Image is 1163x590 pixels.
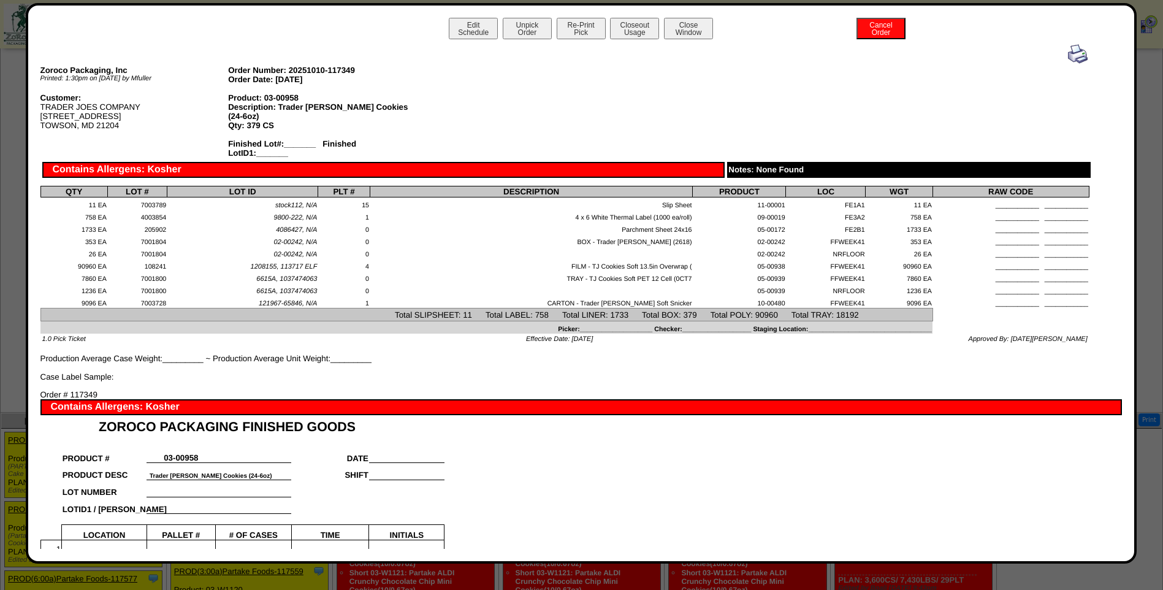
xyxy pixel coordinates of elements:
button: Re-PrintPick [557,18,606,39]
td: 108241 [107,259,167,271]
span: Approved By: [DATE][PERSON_NAME] [969,335,1088,343]
div: Product: 03-00958 [228,93,416,102]
td: 10-00480 [693,296,786,308]
td: BOX - Trader [PERSON_NAME] (2618) [370,234,693,247]
td: NRFLOOR [786,283,866,296]
td: FFWEEK41 [786,296,866,308]
td: 353 EA [866,234,932,247]
div: Contains Allergens: Kosher [42,162,725,178]
td: ____________ ____________ [932,222,1089,234]
div: Notes: None Found [727,162,1091,178]
td: 4 x 6 White Thermal Label (1000 ea/roll) [370,210,693,222]
span: 6615A, 1037474063 [256,275,317,283]
span: 02-00242, N/A [274,239,318,246]
td: DATE [291,446,369,463]
td: 15 [318,197,370,210]
td: ____________ ____________ [932,247,1089,259]
a: CloseWindow [663,28,714,37]
td: FE3A2 [786,210,866,222]
span: 1.0 Pick Ticket [42,335,86,343]
td: 05-00939 [693,283,786,296]
td: 05-00938 [693,259,786,271]
td: 7003789 [107,197,167,210]
span: 02-00242, N/A [274,251,318,258]
th: LOT ID [167,186,318,197]
td: FFWEEK41 [786,271,866,283]
td: Total SLIPSHEET: 11 Total LABEL: 758 Total LINER: 1733 Total BOX: 379 Total POLY: 90960 Total TRA... [40,308,932,321]
span: stock112, N/A [275,202,317,209]
td: CARTON - Trader [PERSON_NAME] Soft Snicker [370,296,693,308]
td: 9096 EA [40,296,107,308]
td: 0 [318,271,370,283]
span: 4086427, N/A [276,226,317,234]
td: 11-00001 [693,197,786,210]
div: Qty: 379 CS [228,121,416,130]
div: Description: Trader [PERSON_NAME] Cookies (24-6oz) [228,102,416,121]
td: 90960 EA [866,259,932,271]
th: WGT [866,186,932,197]
td: 02-00242 [693,234,786,247]
td: 1 [318,296,370,308]
td: 7001800 [107,283,167,296]
button: UnpickOrder [503,18,552,39]
td: LOT NUMBER [62,480,147,497]
td: ____________ ____________ [932,234,1089,247]
td: 0 [318,234,370,247]
td: 9096 EA [866,296,932,308]
span: 1208155, 113717 ELF [251,263,318,270]
th: DESCRIPTION [370,186,693,197]
td: 0 [318,222,370,234]
div: Order Number: 20251010-117349 [228,66,416,75]
td: 4003854 [107,210,167,222]
td: # OF CASES [215,525,291,540]
td: 26 EA [40,247,107,259]
div: Order Date: [DATE] [228,75,416,84]
td: 7860 EA [40,271,107,283]
td: PRODUCT DESC [62,463,147,480]
td: 90960 EA [40,259,107,271]
td: 353 EA [40,234,107,247]
td: 758 EA [40,210,107,222]
td: FFWEEK41 [786,234,866,247]
font: Trader [PERSON_NAME] Cookies (24-6oz) [150,473,272,480]
td: 02-00242 [693,247,786,259]
td: PRODUCT # [62,446,147,463]
span: 9800-222, N/A [274,214,318,221]
td: 1733 EA [866,222,932,234]
td: 4 [318,259,370,271]
td: 1 [40,540,62,554]
td: 7001804 [107,247,167,259]
td: FFWEEK41 [786,259,866,271]
td: NRFLOOR [786,247,866,259]
td: 1 [318,210,370,222]
td: TIME [291,525,369,540]
td: 758 EA [866,210,932,222]
td: PALLET # [147,525,215,540]
td: ____________ ____________ [932,210,1089,222]
td: 205902 [107,222,167,234]
td: ZOROCO PACKAGING FINISHED GOODS [62,415,444,435]
td: 09-00019 [693,210,786,222]
th: RAW CODE [932,186,1089,197]
td: FE2B1 [786,222,866,234]
td: TRAY - TJ Cookies Soft PET 12 Cell (0CT7 [370,271,693,283]
th: QTY [40,186,107,197]
img: print.gif [1068,44,1088,64]
td: 05-00172 [693,222,786,234]
div: Zoroco Packaging, Inc [40,66,229,75]
td: 05-00939 [693,271,786,283]
button: EditSchedule [449,18,498,39]
td: FE1A1 [786,197,866,210]
td: FILM - TJ Cookies Soft 13.5in Overwrap ( [370,259,693,271]
div: Contains Allergens: Kosher [40,399,1122,415]
td: ____________ ____________ [932,259,1089,271]
span: 6615A, 1037474063 [256,288,317,295]
td: ____________ ____________ [932,271,1089,283]
td: ____________ ____________ [932,197,1089,210]
td: 0 [318,247,370,259]
th: LOT # [107,186,167,197]
td: 7003728 [107,296,167,308]
div: TRADER JOES COMPANY [STREET_ADDRESS] TOWSON, MD 21204 [40,93,229,130]
th: PRODUCT [693,186,786,197]
td: 7001800 [107,271,167,283]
